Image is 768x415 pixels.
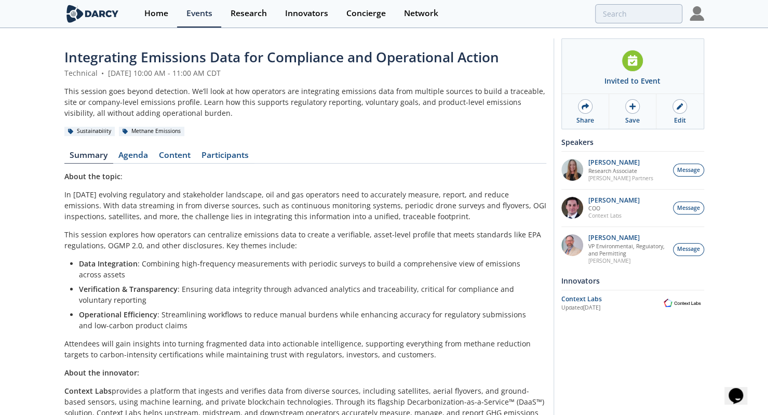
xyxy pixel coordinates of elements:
a: Participants [196,151,254,164]
a: Edit [656,94,703,129]
span: Integrating Emissions Data for Compliance and Operational Action [64,48,499,66]
input: Advanced Search [595,4,682,23]
strong: About the topic [64,171,120,181]
a: Content [154,151,196,164]
p: In [DATE] evolving regulatory and stakeholder landscape, oil and gas operators need to accurately... [64,189,546,222]
div: Research [231,9,267,18]
div: Speakers [561,133,704,151]
li: : Combining high-frequency measurements with periodic surveys to build a comprehensive view of em... [79,258,539,280]
div: Save [625,116,640,125]
strong: Data Integration [79,259,138,269]
span: • [100,68,106,78]
li: : Ensuring data integrity through advanced analytics and traceability, critical for compliance an... [79,284,539,305]
p: Research Associate [588,167,653,175]
p: : [64,171,546,182]
div: Edit [674,116,686,125]
p: This session explores how operators can centralize emissions data to create a verifiable, asset-l... [64,229,546,251]
div: Innovators [285,9,328,18]
img: Profile [690,6,704,21]
div: Home [144,9,168,18]
p: [PERSON_NAME] [588,234,667,242]
strong: Verification & Transparency [79,284,178,294]
p: Attendees will gain insights into turning fragmented data into actionable intelligence, supportin... [64,338,546,360]
div: Sustainability [64,127,115,136]
img: 501ea5c4-0272-445a-a9c3-1e215b6764fd [561,197,583,219]
p: [PERSON_NAME] [588,197,640,204]
div: Technical [DATE] 10:00 AM - 11:00 AM CDT [64,68,546,78]
img: logo-wide.svg [64,5,121,23]
strong: Context Labs [64,386,112,396]
button: Message [673,243,704,256]
p: [PERSON_NAME] [588,159,653,166]
span: Message [677,204,700,212]
p: VP Environmental, Regulatory, and Permitting [588,243,667,257]
div: Innovators [561,272,704,290]
div: Invited to Event [604,75,661,86]
button: Message [673,202,704,215]
img: Context Labs [661,297,704,309]
a: Summary [64,151,113,164]
span: Message [677,245,700,253]
img: 1e06ca1f-8078-4f37-88bf-70cc52a6e7bd [561,159,583,181]
div: Concierge [346,9,386,18]
button: Message [673,164,704,177]
div: This session goes beyond detection. We’ll look at how operators are integrating emissions data fr... [64,86,546,118]
strong: About the innovator: [64,368,139,378]
div: Methane Emissions [119,127,185,136]
span: Message [677,166,700,175]
div: Events [186,9,212,18]
div: Share [576,116,594,125]
div: Network [404,9,438,18]
p: [PERSON_NAME] [588,257,667,264]
p: Context Labs [588,212,640,219]
div: Context Labs [561,294,661,304]
p: [PERSON_NAME] Partners [588,175,653,182]
div: Updated [DATE] [561,304,661,312]
a: Agenda [113,151,154,164]
a: Context Labs Updated[DATE] Context Labs [561,294,704,312]
li: : Streamlining workflows to reduce manual burdens while enhancing accuracy for regulatory submiss... [79,309,539,331]
img: ed2b4adb-f152-4947-b39b-7b15fa9ececc [561,234,583,256]
p: COO [588,205,640,212]
iframe: chat widget [724,373,758,405]
strong: Operational Efficiency [79,310,157,319]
